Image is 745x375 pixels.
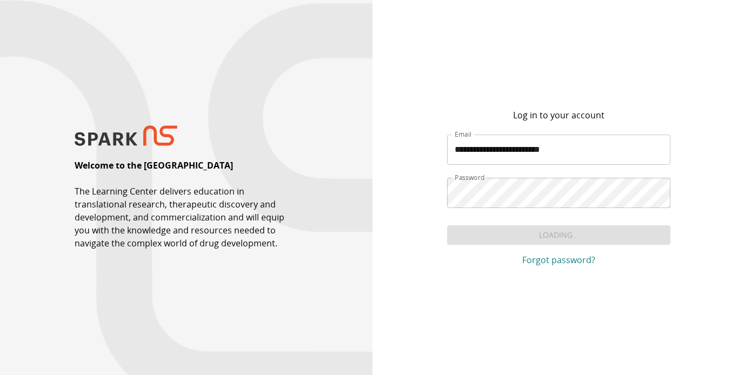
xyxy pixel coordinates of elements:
[447,253,670,266] a: Forgot password?
[75,125,177,146] img: SPARK NS
[455,130,471,139] label: Email
[75,185,298,250] p: The Learning Center delivers education in translational research, therapeutic discovery and devel...
[455,173,485,182] label: Password
[75,159,233,172] p: Welcome to the [GEOGRAPHIC_DATA]
[513,109,604,122] p: Log in to your account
